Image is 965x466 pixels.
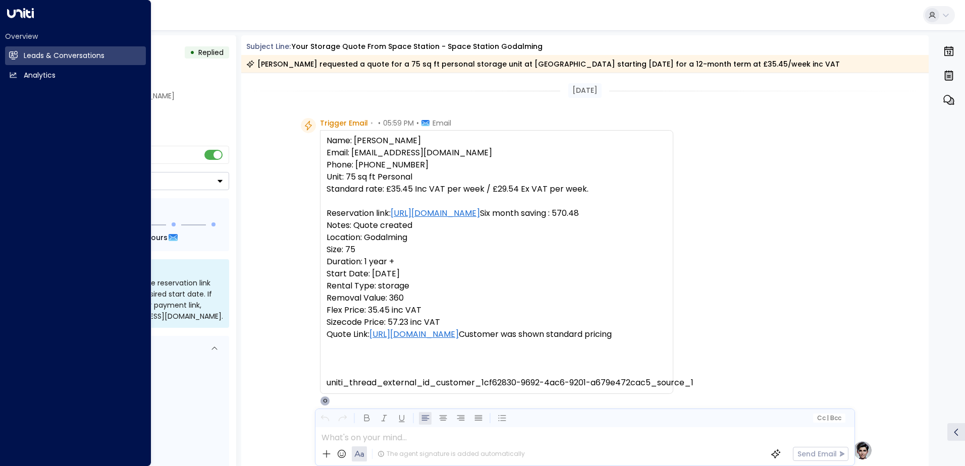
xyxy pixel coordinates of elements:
span: Email [433,118,451,128]
div: [PERSON_NAME] requested a quote for a 75 sq ft personal storage unit at [GEOGRAPHIC_DATA] startin... [246,59,840,69]
h2: Overview [5,31,146,41]
span: Trigger Email [320,118,368,128]
button: Redo [336,412,349,425]
div: • [190,43,195,62]
span: 05:59 PM [383,118,414,128]
div: Follow Up Sequence [49,206,221,217]
span: Subject Line: [246,41,291,51]
div: The agent signature is added automatically [378,449,525,458]
a: [URL][DOMAIN_NAME] [391,207,480,219]
a: Leads & Conversations [5,46,146,65]
h2: Analytics [24,70,56,81]
span: | [827,415,829,422]
div: Next Follow Up: [49,232,221,243]
span: In about 22 hours [102,232,168,243]
span: • [416,118,419,128]
div: O [320,396,330,406]
span: • [378,118,381,128]
span: Cc Bcc [817,415,841,422]
div: Your storage quote from Space Station - Space Station Godalming [292,41,543,52]
button: Undo [318,412,331,425]
span: Replied [198,47,224,57]
button: Cc|Bcc [813,414,845,423]
img: profile-logo.png [852,440,873,460]
a: [URL][DOMAIN_NAME] [369,328,459,340]
h2: Leads & Conversations [24,50,104,61]
pre: Name: [PERSON_NAME] Email: [EMAIL_ADDRESS][DOMAIN_NAME] Phone: [PHONE_NUMBER] Unit: 75 sq ft Pers... [327,135,667,389]
span: • [370,118,373,128]
div: [DATE] [568,83,602,98]
a: Analytics [5,66,146,85]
